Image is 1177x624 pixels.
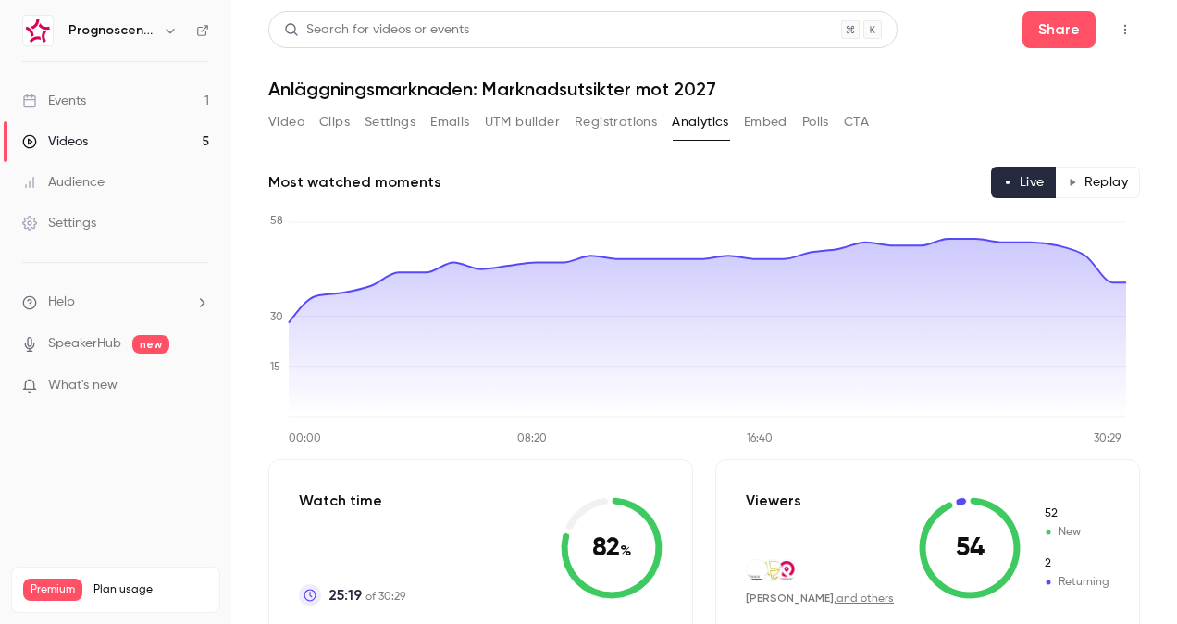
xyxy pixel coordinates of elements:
li: help-dropdown-opener [22,293,209,312]
span: [PERSON_NAME] [746,592,834,605]
div: Videos [22,132,88,151]
h1: Anläggningsmarknaden: Marknadsutsikter mot 2027 [268,78,1140,100]
span: What's new [48,376,118,395]
img: forsen.com [747,560,767,580]
span: Returning [1043,555,1109,572]
div: Settings [22,214,96,232]
img: prognoscentret.se [776,560,797,580]
button: Clips [319,107,350,137]
iframe: Noticeable Trigger [187,378,209,394]
span: New [1043,505,1109,522]
button: Share [1022,11,1096,48]
button: Top Bar Actions [1110,15,1140,44]
div: Audience [22,173,105,192]
tspan: 30:29 [1094,433,1121,444]
tspan: 08:20 [517,433,547,444]
a: and others [836,593,894,605]
tspan: 30 [270,312,283,323]
span: New [1043,524,1109,541]
span: 25:19 [328,584,362,606]
button: Embed [744,107,787,137]
button: Replay [1056,167,1140,198]
tspan: 15 [270,362,280,373]
div: , [746,591,894,606]
span: Plan usage [93,582,208,597]
p: Viewers [746,490,801,512]
p: Watch time [299,490,405,512]
button: Emails [430,107,469,137]
a: SpeakerHub [48,334,121,354]
span: new [132,335,169,354]
button: CTA [844,107,869,137]
button: UTM builder [485,107,560,137]
p: of 30:29 [328,584,405,606]
h2: Most watched moments [268,171,441,193]
h6: Prognoscentret | Powered by Hubexo [68,21,155,40]
span: Returning [1043,574,1109,591]
button: Registrations [575,107,657,137]
button: Live [991,167,1057,198]
img: pqp.se [762,560,782,580]
tspan: 00:00 [289,433,321,444]
div: Events [22,92,86,110]
span: Premium [23,579,82,601]
tspan: 16:40 [747,433,773,444]
button: Analytics [672,107,729,137]
span: Help [48,293,75,312]
button: Video [268,107,304,137]
tspan: 58 [270,216,283,227]
button: Polls [802,107,829,137]
button: Settings [365,107,415,137]
img: Prognoscentret | Powered by Hubexo [23,16,53,45]
div: Search for videos or events [284,20,469,40]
